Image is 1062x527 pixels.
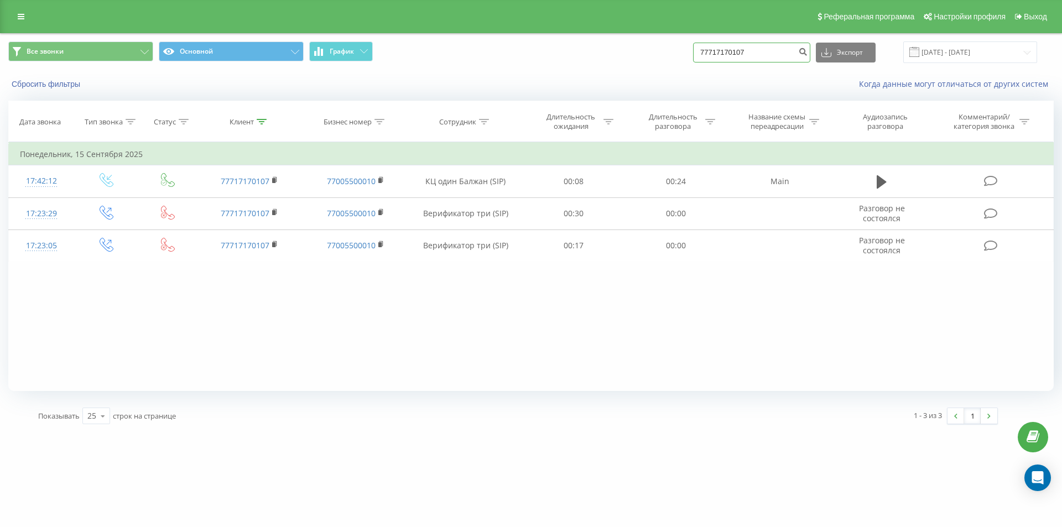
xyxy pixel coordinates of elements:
[113,411,176,421] span: строк на странице
[934,12,1006,21] span: Настройки профиля
[824,12,914,21] span: Реферальная программа
[523,165,624,197] td: 00:08
[542,112,601,131] div: Длительность ожидания
[408,197,523,229] td: Верификатор три (SIP)
[747,112,806,131] div: Название схемы переадресации
[330,48,354,55] span: График
[964,408,981,424] a: 1
[27,47,64,56] span: Все звонки
[8,41,153,61] button: Все звонки
[914,410,942,421] div: 1 - 3 из 3
[952,112,1017,131] div: Комментарий/категория звонка
[859,79,1054,89] a: Когда данные могут отличаться от других систем
[221,240,269,251] a: 77717170107
[20,203,63,225] div: 17:23:29
[9,143,1054,165] td: Понедельник, 15 Сентября 2025
[87,410,96,421] div: 25
[327,176,376,186] a: 77005500010
[1024,12,1047,21] span: Выход
[1024,465,1051,491] div: Open Intercom Messenger
[727,165,833,197] td: Main
[327,240,376,251] a: 77005500010
[154,117,176,127] div: Статус
[624,229,726,262] td: 00:00
[624,165,726,197] td: 00:24
[38,411,80,421] span: Показывать
[859,203,905,223] span: Разговор не состоялся
[816,43,876,62] button: Экспорт
[221,208,269,218] a: 77717170107
[20,235,63,257] div: 17:23:05
[230,117,254,127] div: Клиент
[159,41,304,61] button: Основной
[643,112,702,131] div: Длительность разговора
[221,176,269,186] a: 77717170107
[85,117,123,127] div: Тип звонка
[859,235,905,255] span: Разговор не состоялся
[20,170,63,192] div: 17:42:12
[309,41,373,61] button: График
[408,229,523,262] td: Верификатор три (SIP)
[327,208,376,218] a: 77005500010
[523,197,624,229] td: 00:30
[8,79,86,89] button: Сбросить фильтры
[324,117,372,127] div: Бизнес номер
[408,165,523,197] td: КЦ один Балжан (SIP)
[693,43,810,62] input: Поиск по номеру
[439,117,476,127] div: Сотрудник
[624,197,726,229] td: 00:00
[850,112,922,131] div: Аудиозапись разговора
[19,117,61,127] div: Дата звонка
[523,229,624,262] td: 00:17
